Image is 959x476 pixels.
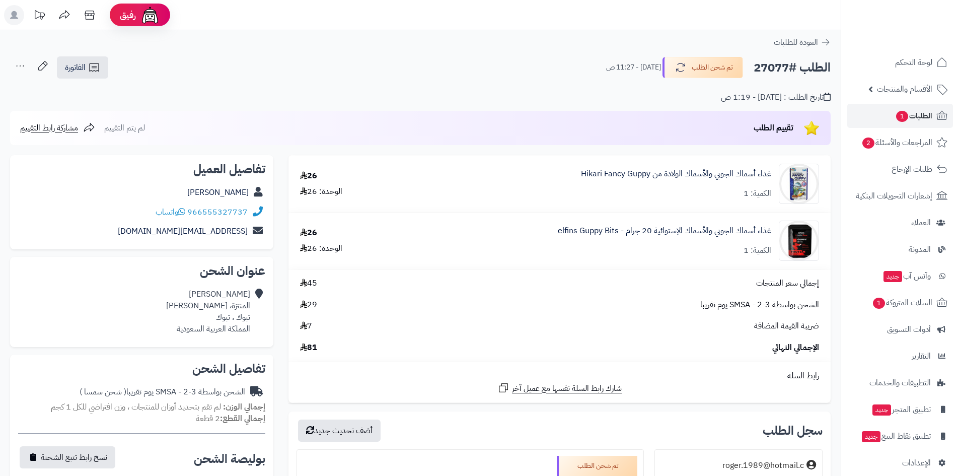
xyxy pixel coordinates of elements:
span: 81 [300,342,317,354]
span: إشعارات التحويلات البنكية [856,189,932,203]
span: الشحن بواسطة SMSA - 2-3 يوم تقريبا [700,299,819,311]
span: تطبيق المتجر [871,402,931,417]
span: التطبيقات والخدمات [869,376,931,390]
h2: عنوان الشحن [18,265,265,277]
span: لم تقم بتحديد أوزان للمنتجات ، وزن افتراضي للكل 1 كجم [51,401,221,413]
span: لوحة التحكم [895,55,932,70]
span: الأقسام والمنتجات [877,82,932,96]
a: المراجعات والأسئلة2 [847,130,953,155]
a: الفاتورة [57,56,108,79]
a: [PERSON_NAME] [187,186,249,198]
div: الشحن بواسطة SMSA - 2-3 يوم تقريبا [80,386,245,398]
div: تاريخ الطلب : [DATE] - 1:19 ص [721,92,831,103]
a: وآتس آبجديد [847,264,953,288]
div: رابط السلة [292,370,827,382]
a: مشاركة رابط التقييم [20,122,95,134]
span: 29 [300,299,317,311]
a: الإعدادات [847,451,953,475]
span: أدوات التسويق [887,322,931,336]
span: المدونة [909,242,931,256]
span: 1 [896,111,908,122]
a: غذاء أسماك الجوبي والأسماك الإستوائية 20 جرام - elfins Guppy Bits [558,225,771,237]
small: [DATE] - 11:27 ص [606,62,661,73]
span: التقارير [912,349,931,363]
button: نسخ رابط تتبع الشحنة [20,446,115,468]
div: 26 [300,227,317,239]
div: الكمية: 1 [744,188,771,199]
a: تحديثات المنصة [27,5,52,28]
h2: الطلب #27077 [754,57,831,78]
a: السلات المتروكة1 [847,291,953,315]
a: شارك رابط السلة نفسها مع عميل آخر [497,382,622,394]
div: تم شحن الطلب [557,456,637,476]
h2: تفاصيل الشحن [18,363,265,375]
span: إجمالي سعر المنتجات [756,278,819,289]
strong: إجمالي الوزن: [223,401,265,413]
span: الطلبات [895,109,932,123]
div: الكمية: 1 [744,245,771,256]
a: غذاء أسماك الجوبي والأسماك الولادة من Hikari Fancy Guppy [581,168,771,180]
span: لم يتم التقييم [104,122,145,134]
span: نسخ رابط تتبع الشحنة [41,451,107,463]
h3: سجل الطلب [763,425,823,437]
div: [PERSON_NAME] المنتزة، [PERSON_NAME] تبوك ، تبوك المملكة العربية السعودية [166,289,250,334]
a: التطبيقات والخدمات [847,371,953,395]
span: مشاركة رابط التقييم [20,122,78,134]
div: الوحدة: 26 [300,243,342,254]
span: ضريبة القيمة المضافة [754,320,819,332]
a: الطلبات1 [847,104,953,128]
a: المدونة [847,237,953,261]
span: الفاتورة [65,61,86,74]
strong: إجمالي القطع: [220,413,265,425]
img: ai-face.png [140,5,160,25]
span: طلبات الإرجاع [892,162,932,176]
a: العملاء [847,211,953,235]
span: شارك رابط السلة نفسها مع عميل آخر [512,383,622,394]
a: تطبيق المتجرجديد [847,397,953,422]
span: ( شحن سمسا ) [80,386,126,398]
a: لوحة التحكم [847,50,953,75]
button: تم شحن الطلب [662,57,743,78]
span: جديد [862,431,880,442]
span: 1 [873,298,885,309]
a: طلبات الإرجاع [847,157,953,181]
span: العملاء [911,216,931,230]
small: 2 قطعة [196,413,265,425]
span: المراجعات والأسئلة [861,135,932,150]
div: الوحدة: 26 [300,186,342,197]
a: أدوات التسويق [847,317,953,342]
span: وآتس آب [882,269,931,283]
span: تطبيق نقاط البيع [861,429,931,443]
div: roger.1989@hotmail.c [722,460,804,471]
span: 7 [300,320,312,332]
img: 51aR8El5T0L-90x90.jpg [779,164,819,204]
h2: تفاصيل العميل [18,163,265,175]
span: رفيق [120,9,136,21]
div: 26 [300,170,317,182]
span: الإعدادات [902,456,931,470]
a: تطبيق نقاط البيعجديد [847,424,953,448]
span: 45 [300,278,317,289]
a: [EMAIL_ADDRESS][DOMAIN_NAME] [118,225,248,237]
a: العودة للطلبات [774,36,831,48]
span: السلات المتروكة [872,296,932,310]
span: الإجمالي النهائي [772,342,819,354]
span: 2 [862,138,874,149]
span: جديد [883,271,902,282]
a: واتساب [156,206,185,218]
h2: بوليصة الشحن [194,453,265,465]
a: إشعارات التحويلات البنكية [847,184,953,208]
span: تقييم الطلب [754,122,793,134]
span: العودة للطلبات [774,36,818,48]
span: جديد [872,404,891,416]
a: 966555327737 [187,206,248,218]
button: أضف تحديث جديد [298,420,381,442]
a: التقارير [847,344,953,368]
img: 1700503504-51sS7kgb3fL._SL1000_-90x90.jpg [779,221,819,261]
